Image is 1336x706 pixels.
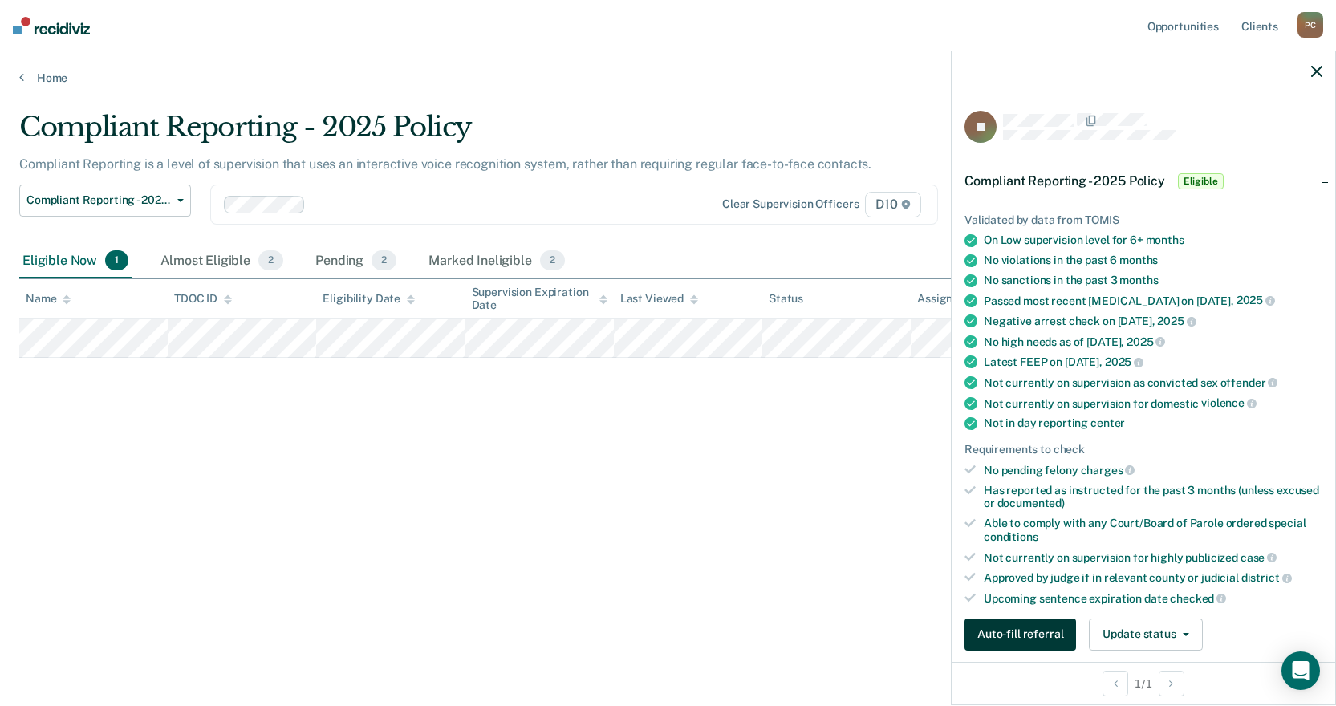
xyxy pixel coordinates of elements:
span: district [1241,571,1292,584]
p: Compliant Reporting is a level of supervision that uses an interactive voice recognition system, ... [19,156,871,172]
div: On Low supervision level for 6+ [984,233,1322,247]
div: Name [26,292,71,306]
span: charges [1081,464,1135,477]
div: Not in day reporting [984,416,1322,430]
div: TDOC ID [174,292,232,306]
span: months [1119,254,1158,266]
div: Last Viewed [620,292,698,306]
span: 1 [105,250,128,271]
div: Assigned to [917,292,993,306]
div: Clear supervision officers [722,197,859,211]
div: Pending [312,244,400,279]
div: Compliant Reporting - 2025 PolicyEligible [952,156,1335,207]
span: Eligible [1178,173,1224,189]
span: checked [1170,592,1226,605]
div: Has reported as instructed for the past 3 months (unless excused or [984,484,1322,511]
span: Compliant Reporting - 2025 Policy [26,193,171,207]
span: center [1090,416,1125,429]
div: Requirements to check [964,443,1322,456]
div: Compliant Reporting - 2025 Policy [19,111,1021,156]
span: D10 [865,192,920,217]
div: Not currently on supervision for domestic [984,396,1322,411]
a: Navigate to form link [964,619,1082,651]
button: Update status [1089,619,1202,651]
div: Eligibility Date [323,292,415,306]
div: Not currently on supervision as convicted sex [984,375,1322,390]
div: Marked Ineligible [425,244,568,279]
div: No sanctions in the past 3 [984,274,1322,287]
div: Eligible Now [19,244,132,279]
img: Recidiviz [13,17,90,34]
span: case [1241,551,1277,564]
div: No violations in the past 6 [984,254,1322,267]
div: 1 / 1 [952,662,1335,704]
span: documented) [997,497,1065,509]
div: Latest FEEP on [DATE], [984,355,1322,369]
div: P C [1297,12,1323,38]
span: 2 [540,250,565,271]
div: Approved by judge if in relevant county or judicial [984,570,1322,585]
div: No high needs as of [DATE], [984,335,1322,349]
span: months [1146,233,1184,246]
span: 2 [258,250,283,271]
span: 2025 [1105,355,1143,368]
div: Almost Eligible [157,244,286,279]
div: Status [769,292,803,306]
span: months [1119,274,1158,286]
div: No pending felony [984,463,1322,477]
span: Compliant Reporting - 2025 Policy [964,173,1165,189]
div: Supervision Expiration Date [472,286,607,313]
div: Upcoming sentence expiration date [984,591,1322,606]
button: Auto-fill referral [964,619,1076,651]
button: Next Opportunity [1159,671,1184,696]
span: 2025 [1127,335,1165,348]
div: Passed most recent [MEDICAL_DATA] on [DATE], [984,294,1322,308]
div: Able to comply with any Court/Board of Parole ordered special [984,517,1322,544]
div: Validated by data from TOMIS [964,213,1322,227]
div: Negative arrest check on [DATE], [984,314,1322,328]
div: Open Intercom Messenger [1281,651,1320,690]
a: Home [19,71,1317,85]
button: Previous Opportunity [1103,671,1128,696]
span: violence [1201,396,1257,409]
span: 2025 [1237,294,1275,306]
span: 2 [372,250,396,271]
span: conditions [984,530,1038,543]
div: Not currently on supervision for highly publicized [984,550,1322,565]
span: 2025 [1157,314,1196,327]
span: offender [1220,376,1278,389]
